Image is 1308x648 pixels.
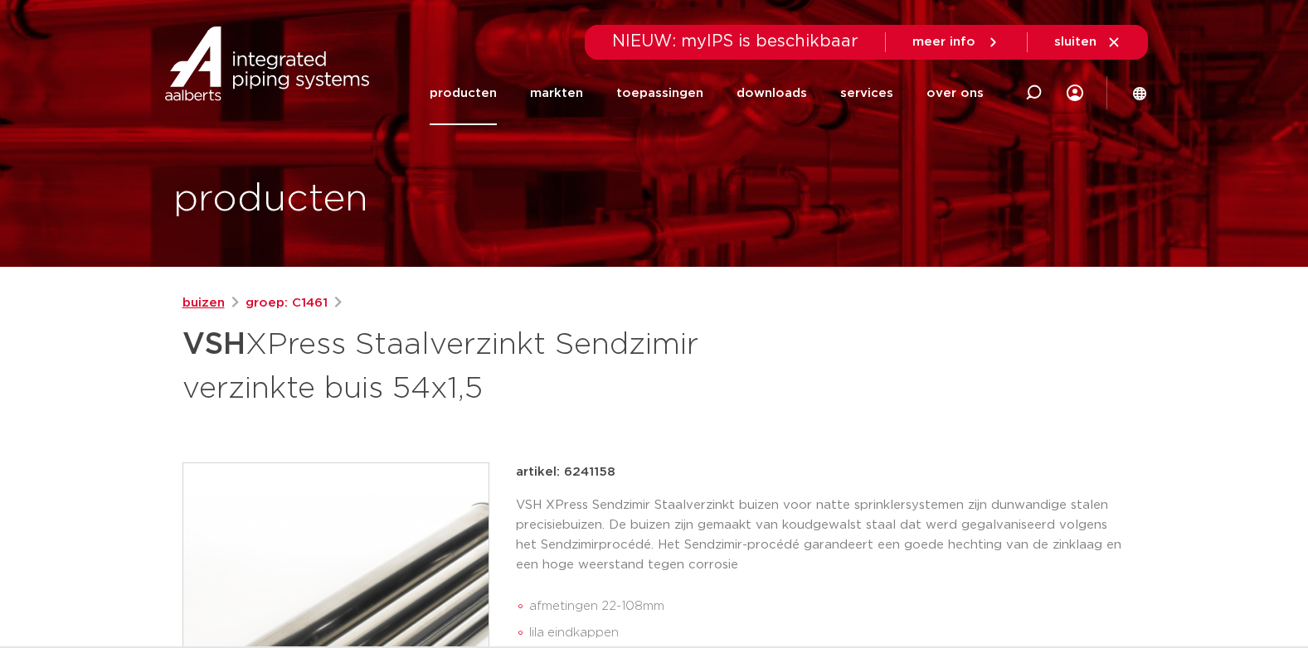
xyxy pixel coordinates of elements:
[182,320,805,409] h1: XPress Staalverzinkt Sendzimir verzinkte buis 54x1,5
[612,33,858,50] span: NIEUW: myIPS is beschikbaar
[912,36,975,48] span: meer info
[516,462,615,482] p: artikel: 6241158
[430,61,497,125] a: producten
[616,61,703,125] a: toepassingen
[182,330,246,360] strong: VSH
[1054,36,1096,48] span: sluiten
[173,173,368,226] h1: producten
[912,35,1000,50] a: meer info
[737,61,807,125] a: downloads
[1054,35,1121,50] a: sluiten
[246,293,328,313] a: groep: C1461
[182,293,225,313] a: buizen
[530,61,583,125] a: markten
[840,61,893,125] a: services
[529,620,1126,646] li: lila eindkappen
[430,61,984,125] nav: Menu
[926,61,984,125] a: over ons
[529,593,1126,620] li: afmetingen 22-108mm
[516,496,1126,575] p: VSH XPress Sendzimir Staalverzinkt buizen voor natte sprinklersystemen zijn dunwandige stalen pre...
